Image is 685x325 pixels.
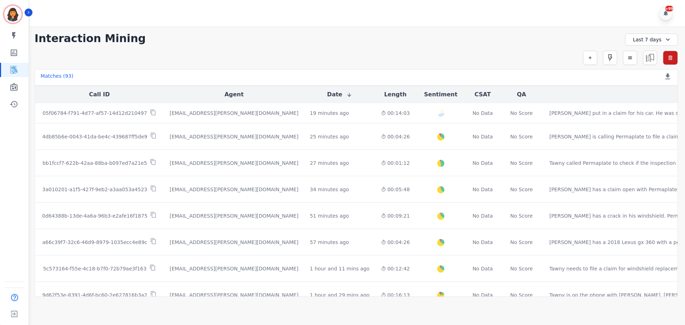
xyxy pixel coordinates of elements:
div: No Score [510,291,533,299]
div: 19 minutes ago [310,110,349,117]
p: 05f06784-f791-4d77-af57-14d12d210497 [42,110,147,117]
button: Call ID [89,90,110,99]
div: 00:09:21 [381,212,410,219]
button: Sentiment [424,90,457,99]
p: bb1fccf7-622b-42aa-88ba-b097ed7a21e5 [42,159,147,167]
div: No Data [472,212,494,219]
div: No Score [510,239,533,246]
div: 00:04:26 [381,239,410,246]
div: No Data [472,186,494,193]
button: CSAT [475,90,491,99]
img: Bordered avatar [4,6,21,23]
p: 0d64388b-13de-4a6a-96b3-e2afe16f1875 [42,212,147,219]
div: No Data [472,265,494,272]
div: 00:05:48 [381,186,410,193]
div: [EMAIL_ADDRESS][PERSON_NAME][DOMAIN_NAME] [169,212,298,219]
div: Last 7 days [625,34,678,46]
div: 00:12:42 [381,265,410,272]
div: No Score [510,265,533,272]
div: Matches ( 93 ) [41,72,73,82]
div: 25 minutes ago [310,133,349,140]
div: [EMAIL_ADDRESS][PERSON_NAME][DOMAIN_NAME] [169,239,298,246]
div: No Data [472,159,494,167]
button: QA [517,90,526,99]
div: 34 minutes ago [310,186,349,193]
div: 00:04:26 [381,133,410,140]
p: 4db85b6e-0043-41da-be4c-439687ff5de9 [42,133,147,140]
p: 5c573164-f55e-4c18-b7f0-72b79ae3f163 [43,265,147,272]
div: 57 minutes ago [310,239,349,246]
div: 1 hour and 11 mins ago [310,265,370,272]
div: +99 [665,6,673,11]
div: [EMAIL_ADDRESS][PERSON_NAME][DOMAIN_NAME] [169,159,298,167]
div: 00:01:12 [381,159,410,167]
div: 51 minutes ago [310,212,349,219]
p: 3a010201-a1f5-427f-9eb2-a3aa053a4523 [42,186,147,193]
div: No Score [510,159,533,167]
div: [EMAIL_ADDRESS][PERSON_NAME][DOMAIN_NAME] [169,186,298,193]
div: [EMAIL_ADDRESS][PERSON_NAME][DOMAIN_NAME] [169,265,298,272]
div: [EMAIL_ADDRESS][PERSON_NAME][DOMAIN_NAME] [169,110,298,117]
div: 27 minutes ago [310,159,349,167]
div: No Data [472,239,494,246]
div: 1 hour and 29 mins ago [310,291,370,299]
div: No Data [472,110,494,117]
button: Agent [224,90,244,99]
div: 00:14:03 [381,110,410,117]
p: 9d62f53e-8391-4d6f-bc60-2e627816b3a2 [42,291,147,299]
div: 00:16:13 [381,291,410,299]
div: No Data [472,291,494,299]
div: No Data [472,133,494,140]
div: No Score [510,110,533,117]
div: No Score [510,133,533,140]
h1: Interaction Mining [35,32,146,45]
div: [EMAIL_ADDRESS][PERSON_NAME][DOMAIN_NAME] [169,291,298,299]
button: Length [384,90,407,99]
div: No Score [510,186,533,193]
div: [EMAIL_ADDRESS][PERSON_NAME][DOMAIN_NAME] [169,133,298,140]
div: No Score [510,212,533,219]
button: Date [327,90,352,99]
p: a66c39f7-32c6-46d9-8979-1035ecc4e89c [42,239,147,246]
